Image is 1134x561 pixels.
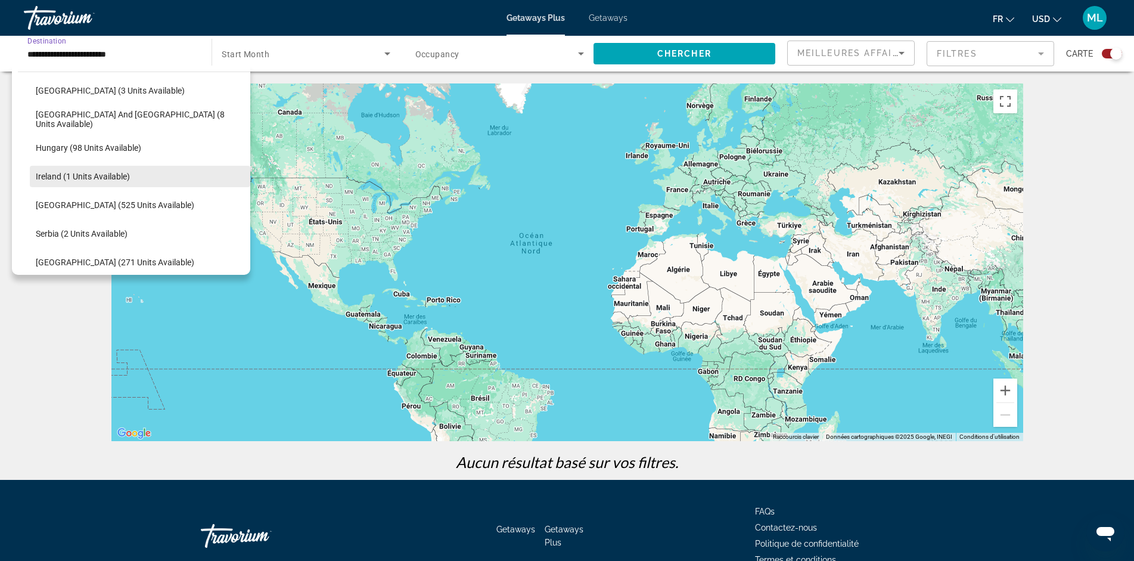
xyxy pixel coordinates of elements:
a: Getaways Plus [545,525,583,547]
a: Conditions d'utilisation (s'ouvre dans un nouvel onglet) [959,433,1020,440]
span: Destination [27,36,66,45]
span: ML [1087,12,1103,24]
span: fr [993,14,1003,24]
button: Chercher [594,43,775,64]
span: Meilleures affaires [797,48,912,58]
a: Travorium [201,518,320,554]
button: Change language [993,10,1014,27]
mat-select: Sort by [797,46,905,60]
button: Ireland (1 units available) [30,166,250,187]
a: Contactez-nous [755,523,817,532]
span: Serbia (2 units available) [36,229,128,238]
p: Aucun résultat basé sur vos filtres. [105,453,1029,471]
iframe: Bouton de lancement de la fenêtre de messagerie [1086,513,1124,551]
button: Hungary (98 units available) [30,137,250,159]
button: Zoom avant [993,379,1017,402]
button: Change currency [1032,10,1061,27]
button: Raccourcis clavier [773,433,819,441]
a: Getaways [496,525,535,534]
button: [GEOGRAPHIC_DATA] (525 units available) [30,194,250,216]
button: [GEOGRAPHIC_DATA] (3 units available) [30,80,250,101]
span: Données cartographiques ©2025 Google, INEGI [826,433,952,440]
span: [GEOGRAPHIC_DATA] (271 units available) [36,258,194,267]
span: Carte [1066,45,1093,62]
span: USD [1032,14,1050,24]
span: Occupancy [415,49,459,59]
button: Zoom arrière [993,403,1017,427]
button: [GEOGRAPHIC_DATA] (271 units available) [30,252,250,273]
a: Getaways [589,13,627,23]
a: Getaways Plus [507,13,565,23]
a: Travorium [24,2,143,33]
button: [GEOGRAPHIC_DATA] and [GEOGRAPHIC_DATA] (8 units available) [30,109,250,130]
a: FAQs [755,507,775,516]
span: [GEOGRAPHIC_DATA] and [GEOGRAPHIC_DATA] (8 units available) [36,110,244,129]
button: Filter [927,41,1054,67]
span: [GEOGRAPHIC_DATA] (3 units available) [36,86,185,95]
span: Chercher [657,49,712,58]
a: Politique de confidentialité [755,539,859,548]
button: Passer en plein écran [993,89,1017,113]
span: Ireland (1 units available) [36,172,130,181]
button: User Menu [1079,5,1110,30]
span: Hungary (98 units available) [36,143,141,153]
span: Start Month [222,49,269,59]
img: Google [114,426,154,441]
button: Serbia (2 units available) [30,223,250,244]
a: Ouvrir cette zone dans Google Maps (dans une nouvelle fenêtre) [114,426,154,441]
span: [GEOGRAPHIC_DATA] (525 units available) [36,200,194,210]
